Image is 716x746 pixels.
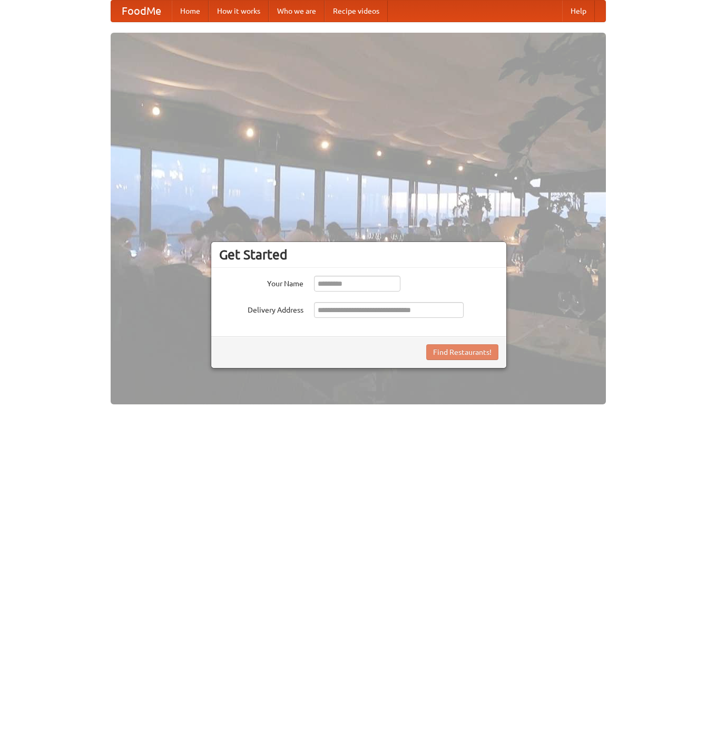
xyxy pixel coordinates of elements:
[111,1,172,22] a: FoodMe
[562,1,595,22] a: Help
[269,1,325,22] a: Who we are
[172,1,209,22] a: Home
[219,276,303,289] label: Your Name
[219,247,498,263] h3: Get Started
[426,344,498,360] button: Find Restaurants!
[219,302,303,315] label: Delivery Address
[325,1,388,22] a: Recipe videos
[209,1,269,22] a: How it works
